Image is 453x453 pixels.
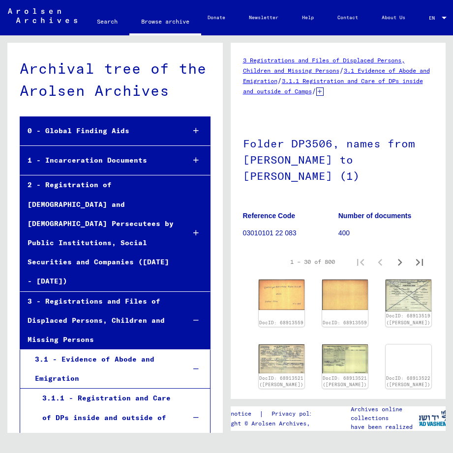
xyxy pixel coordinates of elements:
[351,423,419,440] p: have been realized in partnership with
[196,6,237,29] a: Donate
[210,409,259,419] a: Legal notice
[243,77,423,95] a: 3.1.1 Registration and Care of DPs inside and outside of Camps
[386,280,431,311] img: 001.jpg
[290,6,326,29] a: Help
[210,419,332,428] p: Copyright © Arolsen Archives, 2021
[277,76,282,85] span: /
[323,320,367,325] a: DocID: 68913559
[20,292,177,350] div: 3 - Registrations and Files of Displaced Persons, Children and Missing Persons
[210,409,332,419] div: |
[351,252,370,272] button: First page
[35,389,178,447] div: 3.1.1 - Registration and Care of DPs inside and outside of Camps
[259,320,303,325] a: DocID: 68913559
[28,350,178,388] div: 3.1 - Evidence of Abode and Emigration
[312,86,316,95] span: /
[259,280,304,310] img: 001.jpg
[326,6,370,29] a: Contact
[339,66,344,75] span: /
[322,280,368,310] img: 002.jpg
[20,175,177,291] div: 2 - Registration of [DEMOGRAPHIC_DATA] and [DEMOGRAPHIC_DATA] Persecutees by Public Institutions,...
[351,396,419,423] p: The Arolsen Archives online collections
[259,344,304,373] img: 001.jpg
[129,10,201,35] a: Browse archive
[429,15,440,21] span: EN
[370,6,417,29] a: About Us
[390,252,410,272] button: Next page
[237,6,290,29] a: Newsletter
[85,10,129,33] a: Search
[386,313,430,325] a: DocID: 68913519 ([PERSON_NAME])
[338,212,412,220] b: Number of documents
[414,406,451,430] img: yv_logo.png
[370,252,390,272] button: Previous page
[8,8,77,23] img: Arolsen_neg.svg
[290,257,335,266] div: 1 – 30 of 800
[386,375,430,388] a: DocID: 68913522 ([PERSON_NAME])
[338,228,433,238] p: 400
[259,375,303,388] a: DocID: 68913521 ([PERSON_NAME])
[323,375,367,388] a: DocID: 68913521 ([PERSON_NAME])
[264,409,332,419] a: Privacy policy
[20,57,211,102] div: Archival tree of the Arolsen Archives
[243,121,434,197] h1: Folder DP3506, names from [PERSON_NAME] to [PERSON_NAME] (1)
[243,57,405,74] a: 3 Registrations and Files of Displaced Persons, Children and Missing Persons
[322,344,368,373] img: 002.jpg
[243,228,338,238] p: 03010101 22 083
[243,212,296,220] b: Reference Code
[410,252,429,272] button: Last page
[20,151,177,170] div: 1 - Incarceration Documents
[20,121,177,141] div: 0 - Global Finding Aids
